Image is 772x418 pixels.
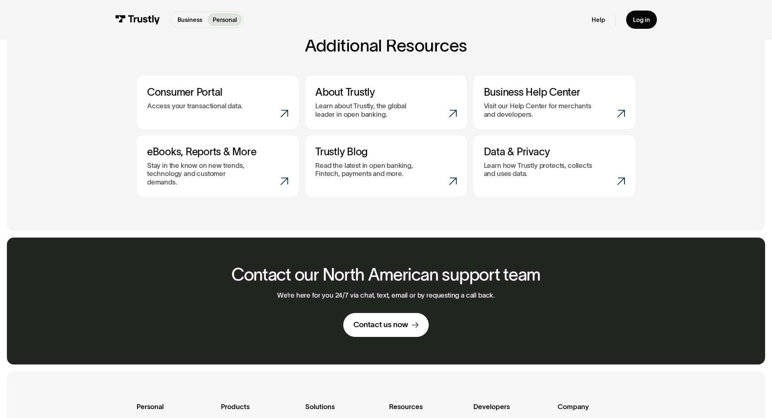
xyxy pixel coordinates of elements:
p: Business [177,15,202,24]
a: Help [592,16,605,24]
a: Consumer PortalAccess your transactional data. [137,76,298,129]
a: Personal [207,13,242,26]
h3: Business Help Center [484,86,625,99]
a: Contact us now [343,313,429,337]
a: Business [172,13,207,26]
h3: Trustly Blog [315,146,457,158]
div: Log in [633,16,650,24]
h3: Data & Privacy [484,146,625,158]
p: Stay in the know on new trends, technology and customer demands. [147,161,257,186]
a: Data & PrivacyLearn how Trustly protects, collects and uses data. [473,135,635,197]
p: Learn how Trustly protects, collects and uses data. [484,161,593,178]
a: Log in [626,11,657,29]
h3: eBooks, Reports & More [147,146,289,158]
a: eBooks, Reports & MoreStay in the know on new trends, technology and customer demands. [137,135,298,197]
h2: Additional Resources [137,36,635,55]
a: Trustly BlogRead the latest in open banking, Fintech, payments and more. [305,135,467,197]
div: Contact us now [353,320,408,330]
h3: About Trustly [315,86,457,99]
h3: Consumer Portal [147,86,289,99]
p: Visit our Help Center for merchants and developers. [484,102,593,118]
p: Access your transactional data. [147,102,243,110]
img: Trustly Logo [115,15,160,24]
p: Learn about Trustly, the global leader in open banking. [315,102,425,118]
a: Business Help CenterVisit our Help Center for merchants and developers. [473,76,635,129]
p: Personal [213,15,237,24]
a: About TrustlyLearn about Trustly, the global leader in open banking. [305,76,467,129]
h2: Contact our North American support team [231,265,541,284]
p: Read the latest in open banking, Fintech, payments and more. [315,161,425,178]
p: We’re here for you 24/7 via chat, text, email or by requesting a call back. [277,291,495,299]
